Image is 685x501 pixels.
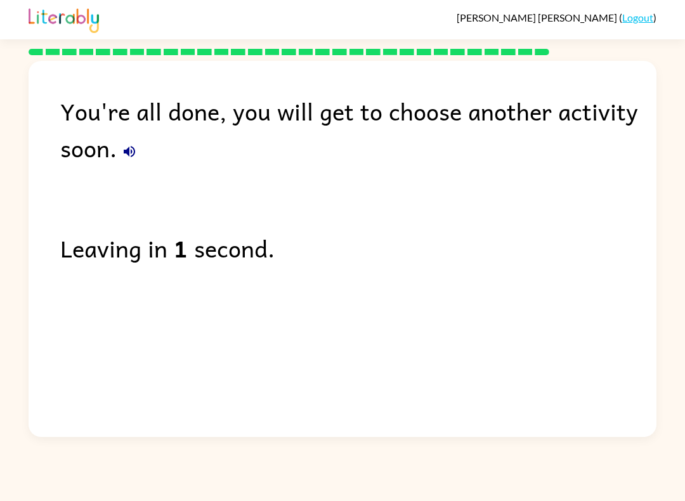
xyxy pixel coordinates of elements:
span: [PERSON_NAME] [PERSON_NAME] [457,11,619,23]
div: Leaving in second. [60,230,656,266]
b: 1 [174,230,188,266]
img: Literably [29,5,99,33]
div: ( ) [457,11,656,23]
a: Logout [622,11,653,23]
div: You're all done, you will get to choose another activity soon. [60,93,656,166]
